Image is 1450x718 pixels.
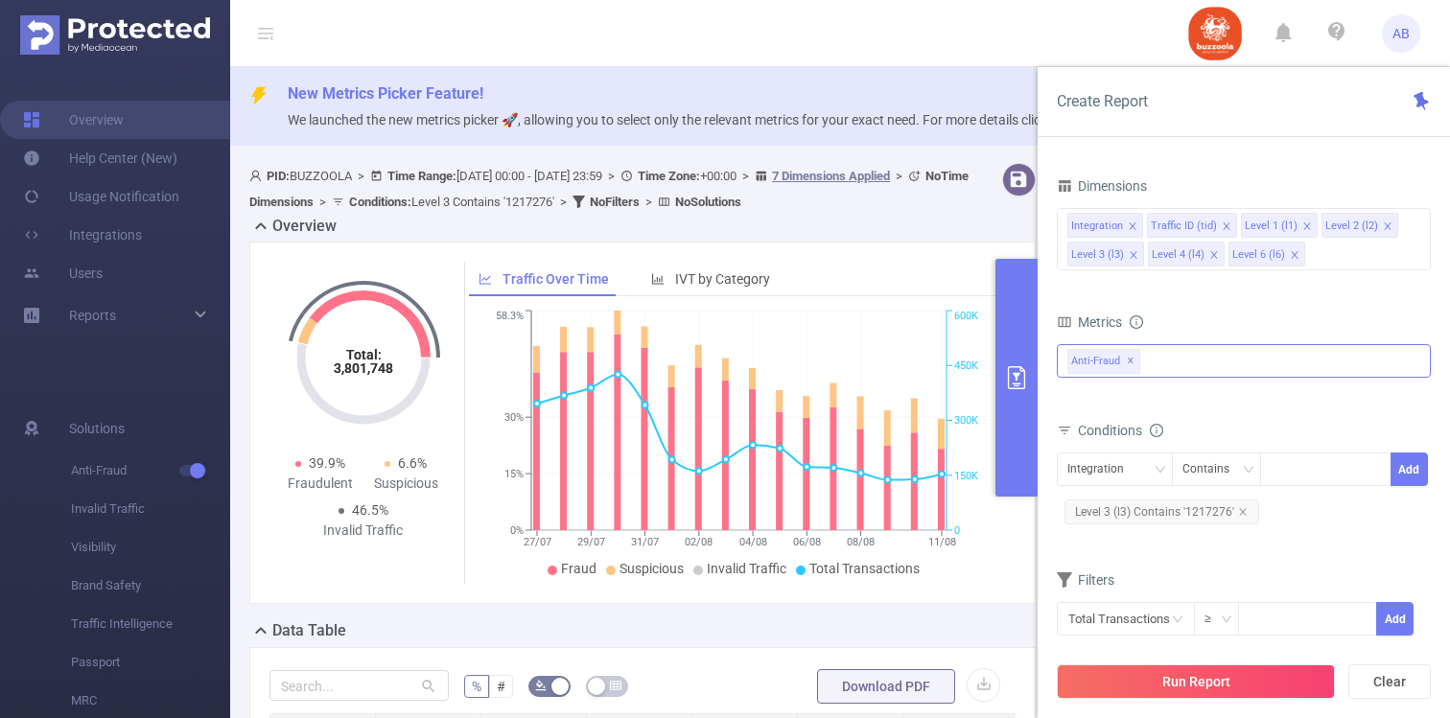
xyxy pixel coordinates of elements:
span: > [554,195,573,209]
li: Level 2 (l2) [1321,213,1398,238]
b: PID: [267,169,290,183]
i: icon: info-circle [1130,315,1143,329]
button: Download PDF [817,669,955,704]
tspan: 27/07 [523,536,550,548]
span: > [890,169,908,183]
a: Overview [23,101,124,139]
span: AB [1392,14,1410,53]
a: Usage Notification [23,177,179,216]
li: Level 3 (l3) [1067,242,1144,266]
div: ≥ [1204,603,1225,635]
i: icon: down [1221,614,1232,627]
b: Time Range: [387,169,456,183]
button: Run Report [1057,664,1335,699]
h2: Data Table [272,619,346,642]
span: 39.9% [309,455,345,471]
span: Solutions [69,409,125,448]
div: Invalid Traffic [320,521,407,541]
div: Level 6 (l6) [1232,243,1285,267]
tspan: 3,801,748 [334,360,393,376]
i: icon: down [1243,464,1254,477]
tspan: 0 [954,524,960,537]
span: Conditions [1078,423,1163,438]
i: icon: close [1302,221,1312,233]
span: Suspicious [620,561,684,576]
tspan: 31/07 [631,536,659,548]
tspan: 0% [510,524,524,537]
i: icon: close [1383,221,1392,233]
button: Add [1391,452,1428,486]
i: icon: close [1238,507,1248,517]
span: IVT by Category [675,271,770,287]
div: Level 3 (l3) [1071,243,1124,267]
tspan: 15% [504,468,524,480]
tspan: 29/07 [576,536,604,548]
u: 7 Dimensions Applied [772,169,890,183]
div: Level 2 (l2) [1325,214,1378,239]
div: Integration [1067,453,1137,485]
span: Passport [71,643,230,682]
i: icon: info-circle [1150,424,1163,437]
span: Filters [1057,572,1114,588]
a: Users [23,254,103,292]
i: icon: close [1209,250,1219,262]
i: icon: bg-colors [535,680,547,691]
span: Reports [69,308,116,323]
img: Protected Media [20,15,210,55]
i: icon: thunderbolt [249,86,269,105]
span: We launched the new metrics picker 🚀, allowing you to select only the relevant metrics for your e... [288,112,1108,127]
i: icon: close [1290,250,1299,262]
i: icon: user [249,170,267,182]
span: Anti-Fraud [71,452,230,490]
li: Traffic ID (tid) [1147,213,1237,238]
tspan: 06/08 [792,536,820,548]
span: 6.6% [398,455,427,471]
li: Level 1 (l1) [1241,213,1318,238]
span: > [602,169,620,183]
span: > [640,195,658,209]
div: Level 1 (l1) [1245,214,1298,239]
span: > [352,169,370,183]
span: Invalid Traffic [707,561,786,576]
span: Metrics [1057,314,1122,330]
li: Level 6 (l6) [1228,242,1305,266]
tspan: 30% [504,411,524,424]
b: Conditions : [349,195,411,209]
tspan: 11/08 [927,536,955,548]
b: No Solutions [675,195,741,209]
li: Level 4 (l4) [1148,242,1225,266]
div: Level 4 (l4) [1152,243,1204,267]
tspan: 150K [954,470,978,482]
span: New Metrics Picker Feature! [288,84,483,103]
i: icon: close [1222,221,1231,233]
h2: Overview [272,215,337,238]
span: Fraud [561,561,596,576]
span: Invalid Traffic [71,490,230,528]
span: Level 3 Contains '1217276' [349,195,554,209]
span: # [497,679,505,694]
tspan: 450K [954,359,978,372]
span: Anti-Fraud [1067,349,1140,374]
tspan: 300K [954,415,978,428]
span: % [472,679,481,694]
div: Contains [1182,453,1243,485]
span: Dimensions [1057,178,1147,194]
span: BUZZOOLA [DATE] 00:00 - [DATE] 23:59 +00:00 [249,169,969,209]
span: Traffic Over Time [503,271,609,287]
span: ✕ [1127,350,1134,373]
span: 46.5% [352,502,388,518]
span: Brand Safety [71,567,230,605]
i: icon: table [610,680,621,691]
b: No Filters [590,195,640,209]
a: Reports [69,296,116,335]
a: Help Center (New) [23,139,177,177]
input: Search... [269,670,449,701]
tspan: 04/08 [738,536,766,548]
span: Traffic Intelligence [71,605,230,643]
div: Fraudulent [277,474,363,494]
tspan: 58.3% [496,311,524,323]
i: icon: line-chart [479,272,492,286]
tspan: 08/08 [847,536,875,548]
i: icon: down [1155,464,1166,477]
span: Visibility [71,528,230,567]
